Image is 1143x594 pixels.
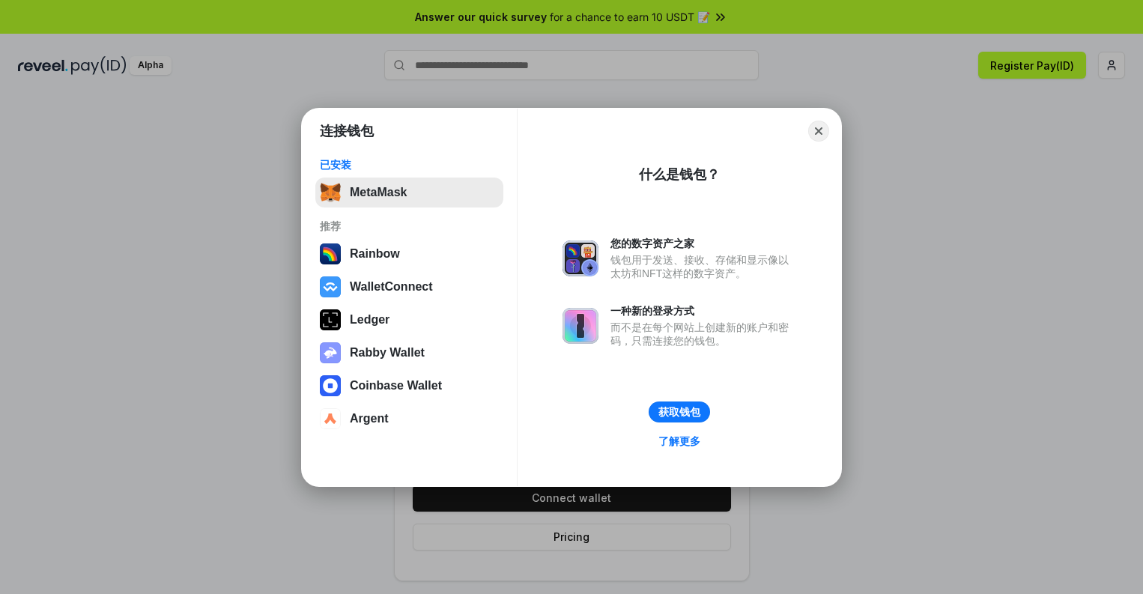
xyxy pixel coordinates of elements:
div: Rabby Wallet [350,346,425,360]
h1: 连接钱包 [320,122,374,140]
div: Coinbase Wallet [350,379,442,393]
div: Argent [350,412,389,425]
div: 而不是在每个网站上创建新的账户和密码，只需连接您的钱包。 [610,321,796,348]
div: Rainbow [350,247,400,261]
img: svg+xml,%3Csvg%20width%3D%22120%22%20height%3D%22120%22%20viewBox%3D%220%200%20120%20120%22%20fil... [320,243,341,264]
img: svg+xml,%3Csvg%20fill%3D%22none%22%20height%3D%2233%22%20viewBox%3D%220%200%2035%2033%22%20width%... [320,182,341,203]
a: 了解更多 [649,431,709,451]
div: WalletConnect [350,280,433,294]
div: 什么是钱包？ [639,166,720,184]
img: svg+xml,%3Csvg%20xmlns%3D%22http%3A%2F%2Fwww.w3.org%2F2000%2Fsvg%22%20fill%3D%22none%22%20viewBox... [320,342,341,363]
img: svg+xml,%3Csvg%20xmlns%3D%22http%3A%2F%2Fwww.w3.org%2F2000%2Fsvg%22%20fill%3D%22none%22%20viewBox... [563,240,598,276]
img: svg+xml,%3Csvg%20width%3D%2228%22%20height%3D%2228%22%20viewBox%3D%220%200%2028%2028%22%20fill%3D... [320,276,341,297]
div: 推荐 [320,219,499,233]
img: svg+xml,%3Csvg%20width%3D%2228%22%20height%3D%2228%22%20viewBox%3D%220%200%2028%2028%22%20fill%3D... [320,408,341,429]
div: 获取钱包 [658,405,700,419]
div: 了解更多 [658,434,700,448]
button: MetaMask [315,178,503,207]
button: Ledger [315,305,503,335]
button: Close [808,121,829,142]
button: Rabby Wallet [315,338,503,368]
div: MetaMask [350,186,407,199]
img: svg+xml,%3Csvg%20width%3D%2228%22%20height%3D%2228%22%20viewBox%3D%220%200%2028%2028%22%20fill%3D... [320,375,341,396]
img: svg+xml,%3Csvg%20xmlns%3D%22http%3A%2F%2Fwww.w3.org%2F2000%2Fsvg%22%20width%3D%2228%22%20height%3... [320,309,341,330]
button: Rainbow [315,239,503,269]
button: Argent [315,404,503,434]
div: 一种新的登录方式 [610,304,796,318]
img: svg+xml,%3Csvg%20xmlns%3D%22http%3A%2F%2Fwww.w3.org%2F2000%2Fsvg%22%20fill%3D%22none%22%20viewBox... [563,308,598,344]
div: 钱包用于发送、接收、存储和显示像以太坊和NFT这样的数字资产。 [610,253,796,280]
div: Ledger [350,313,389,327]
button: 获取钱包 [649,401,710,422]
div: 您的数字资产之家 [610,237,796,250]
div: 已安装 [320,158,499,172]
button: Coinbase Wallet [315,371,503,401]
button: WalletConnect [315,272,503,302]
